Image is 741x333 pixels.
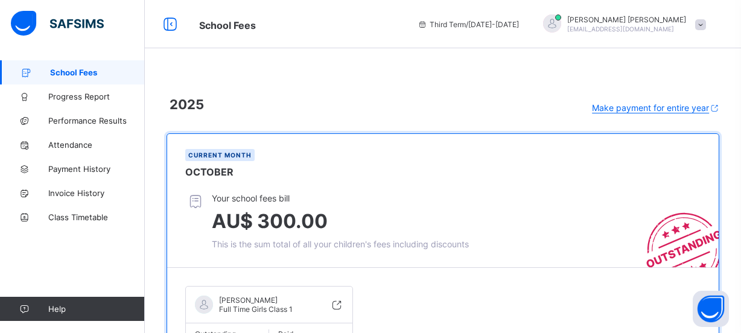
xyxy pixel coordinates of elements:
[48,304,144,314] span: Help
[212,209,328,233] span: AU$ 300.00
[631,198,719,267] img: outstanding-stamp.3c148f88c3ebafa6da95868fa43343a1.svg
[50,68,145,77] span: School Fees
[592,103,709,113] span: Make payment for entire year
[48,92,145,101] span: Progress Report
[693,291,729,327] button: Open asap
[567,25,674,33] span: [EMAIL_ADDRESS][DOMAIN_NAME]
[48,116,145,125] span: Performance Results
[11,11,104,36] img: safsims
[567,15,686,24] span: [PERSON_NAME] [PERSON_NAME]
[48,188,145,198] span: Invoice History
[48,140,145,150] span: Attendance
[188,151,252,159] span: Current Month
[219,296,293,305] span: [PERSON_NAME]
[212,193,469,203] span: Your school fees bill
[48,212,145,222] span: Class Timetable
[531,14,712,34] div: MohammadHabibur
[199,19,256,31] span: School Fees
[418,20,519,29] span: session/term information
[48,164,145,174] span: Payment History
[212,239,469,249] span: This is the sum total of all your children's fees including discounts
[219,305,293,314] span: Full Time Girls Class 1
[170,97,204,112] span: 2025
[185,166,234,178] span: OCTOBER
